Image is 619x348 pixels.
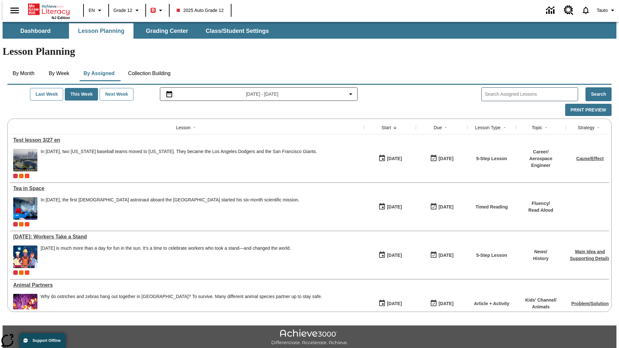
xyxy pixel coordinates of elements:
span: Grade 12 [113,7,132,14]
div: SubNavbar [3,23,275,39]
div: In [DATE], two [US_STATE] baseball teams moved to [US_STATE]. They became the Los Angeles Dodgers... [41,149,317,154]
span: Current Class [13,270,18,275]
a: Resource Center, Will open in new tab [560,2,577,19]
span: NJ Edition [52,16,70,20]
button: 06/30/26: Last day the lesson can be accessed [428,297,456,310]
button: Sort [191,124,198,131]
div: [DATE] is much more than a day for fun in the sun. It's a time to celebrate workers who took a st... [41,246,291,251]
button: 10/12/25: Last day the lesson can be accessed [428,201,456,213]
span: Support Offline [33,338,61,343]
img: Achieve3000 Differentiate Accelerate Achieve [271,329,348,346]
button: Collection Building [123,66,176,81]
button: Boost Class color is red. Change class color [148,5,167,16]
div: Test 1 [25,270,29,275]
span: OL 2025 Auto Grade 12 [19,270,24,275]
div: Home [28,2,70,20]
input: Search Assigned Lessons [485,90,578,99]
button: 10/15/25: First time the lesson was available [376,152,404,165]
div: In 1958, two New York baseball teams moved to California. They became the Los Angeles Dodgers and... [41,149,317,171]
div: [DATE] [387,155,402,163]
div: Labor Day: Workers Take a Stand [13,234,361,240]
button: Select the date range menu item [163,90,355,98]
div: [DATE] [438,251,453,259]
button: 07/07/25: First time the lesson was available [376,297,404,310]
a: Tea in Space, Lessons [13,186,361,191]
div: Test 1 [25,174,29,178]
img: Three clownfish swim around a purple anemone. [13,294,37,316]
button: 06/30/26: Last day the lesson can be accessed [428,249,456,261]
button: Grading Center [135,23,199,39]
div: In December 2015, the first British astronaut aboard the International Space Station started his ... [41,197,299,220]
button: Dashboard [3,23,68,39]
div: Test lesson 3/27 en [13,137,361,143]
img: An astronaut, the first from the United Kingdom to travel to the International Space Station, wav... [13,197,37,220]
button: Lesson Planning [69,23,133,39]
p: News / [533,248,548,255]
a: Main Idea and Supporting Details [570,249,610,261]
button: 07/23/25: First time the lesson was available [376,249,404,261]
span: Dashboard [20,27,51,35]
div: Animal Partners [13,282,361,288]
div: Tea in Space [13,186,361,191]
span: 2025 Auto Grade 12 [177,7,223,14]
button: Sort [501,124,508,131]
h1: Lesson Planning [3,45,616,57]
button: Sort [391,124,399,131]
p: Aerospace Engineer [519,155,563,169]
button: Last Week [30,88,63,101]
button: Support Offline [19,333,66,348]
div: Current Class [13,174,18,178]
button: This Week [65,88,98,101]
span: Grading Center [146,27,188,35]
div: Current Class [13,222,18,227]
span: B [152,6,155,14]
button: Language: EN, Select a language [86,5,106,16]
div: Start [381,124,391,131]
p: Career / [519,149,563,155]
button: Profile/Settings [594,5,619,16]
button: Print Preview [565,104,612,116]
a: Notifications [577,2,594,19]
button: By Month [7,66,40,81]
p: Read Aloud [528,207,553,214]
p: 5-Step Lesson [476,155,507,162]
div: [DATE] [438,203,453,211]
p: Animals [525,304,556,310]
p: Kids' Channel / [525,297,556,304]
span: Tauto [597,7,608,14]
div: Why do ostriches and zebras hang out together in [GEOGRAPHIC_DATA]? To survive. Many different an... [41,294,322,299]
div: OL 2025 Auto Grade 12 [19,222,24,227]
div: [DATE] [387,300,402,308]
a: Labor Day: Workers Take a Stand, Lessons [13,234,361,240]
div: Lesson [176,124,191,131]
button: Sort [542,124,550,131]
span: [DATE] - [DATE] [246,91,279,98]
svg: Collapse Date Range Filter [347,90,355,98]
span: Class/Student Settings [206,27,269,35]
a: Home [28,3,70,16]
button: Search [585,87,612,101]
button: By Week [43,66,75,81]
div: Strategy [578,124,594,131]
button: Grade: Grade 12, Select a grade [111,5,143,16]
button: Open side menu [5,1,24,20]
a: Problem/Solution [571,301,609,306]
div: SubNavbar [3,22,616,39]
div: Due [434,124,442,131]
div: [DATE] [438,155,453,163]
div: [DATE] [387,203,402,211]
a: Cause/Effect [576,156,604,161]
button: Sort [442,124,450,131]
span: Lesson Planning [78,27,124,35]
p: Timed Reading [476,204,508,210]
div: Topic [532,124,542,131]
button: 10/15/25: Last day the lesson can be accessed [428,152,456,165]
div: Test 1 [25,222,29,227]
